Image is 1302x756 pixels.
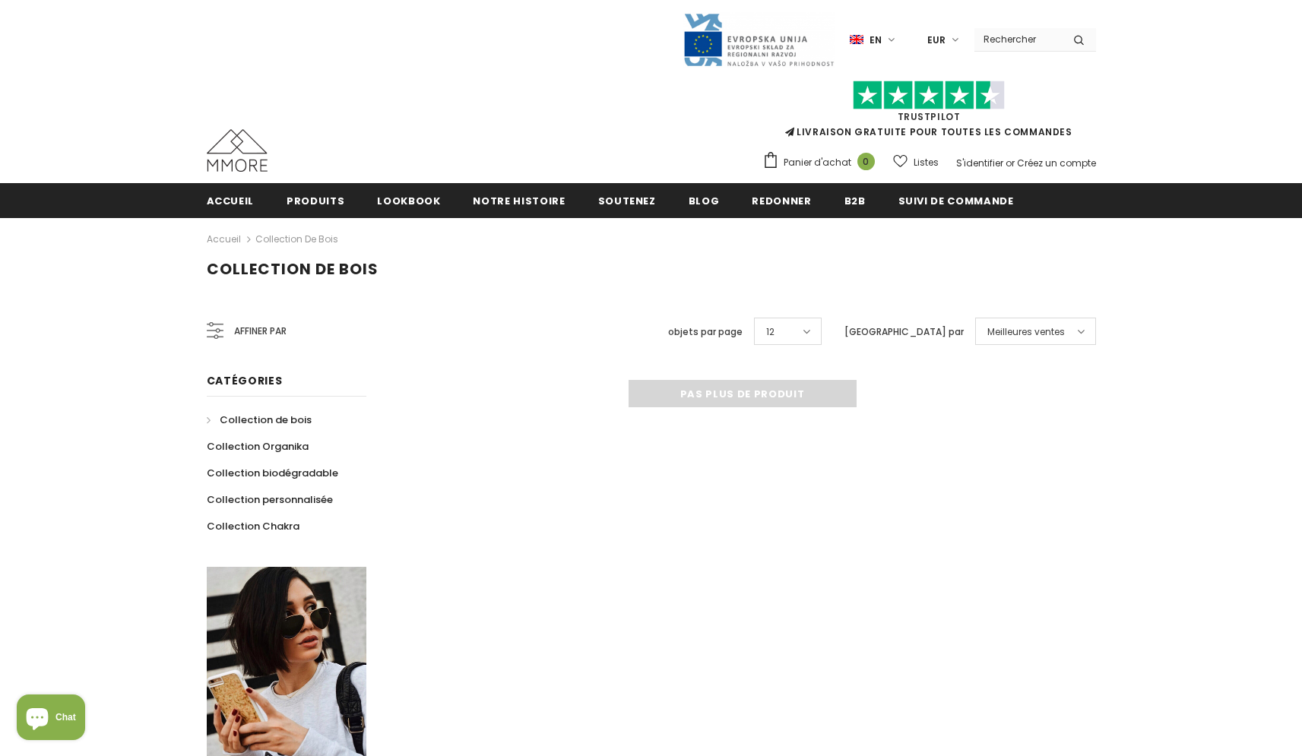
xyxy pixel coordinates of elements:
span: Collection de bois [220,413,312,427]
a: Notre histoire [473,183,565,217]
a: Collection de bois [207,406,312,433]
a: soutenez [598,183,656,217]
a: Collection Chakra [207,513,299,539]
span: Lookbook [377,194,440,208]
a: Produits [287,183,344,217]
a: Accueil [207,183,255,217]
span: Catégories [207,373,283,388]
img: Faites confiance aux étoiles pilotes [853,81,1005,110]
span: 12 [766,324,775,340]
span: Collection de bois [207,258,379,280]
span: 0 [857,153,875,170]
span: EUR [927,33,946,48]
span: Notre histoire [473,194,565,208]
input: Search Site [974,28,1062,50]
a: Javni Razpis [683,33,835,46]
span: Meilleures ventes [987,324,1065,340]
span: B2B [844,194,866,208]
span: Suivi de commande [898,194,1014,208]
a: TrustPilot [898,110,961,123]
img: i-lang-1.png [850,33,863,46]
span: Collection Organika [207,439,309,454]
a: Redonner [752,183,811,217]
span: Listes [914,155,939,170]
a: Lookbook [377,183,440,217]
span: LIVRAISON GRATUITE POUR TOUTES LES COMMANDES [762,87,1096,138]
a: Suivi de commande [898,183,1014,217]
span: Accueil [207,194,255,208]
label: [GEOGRAPHIC_DATA] par [844,324,964,340]
a: Collection personnalisée [207,486,333,513]
a: Collection Organika [207,433,309,460]
a: B2B [844,183,866,217]
span: Produits [287,194,344,208]
span: Collection biodégradable [207,466,338,480]
img: Javni Razpis [683,12,835,68]
span: soutenez [598,194,656,208]
a: Collection de bois [255,232,338,245]
span: Collection Chakra [207,519,299,533]
span: Panier d'achat [784,155,851,170]
a: Accueil [207,230,241,248]
span: Blog [689,194,720,208]
a: Créez un compte [1017,157,1096,169]
span: or [1006,157,1015,169]
img: Cas MMORE [207,129,268,172]
a: Listes [893,149,939,176]
a: Collection biodégradable [207,460,338,486]
span: Affiner par [234,323,287,340]
span: en [870,33,882,48]
span: Redonner [752,194,811,208]
label: objets par page [668,324,743,340]
a: Blog [689,183,720,217]
a: Panier d'achat 0 [762,151,882,174]
a: S'identifier [956,157,1003,169]
inbox-online-store-chat: Shopify online store chat [12,694,90,744]
span: Collection personnalisée [207,492,333,507]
